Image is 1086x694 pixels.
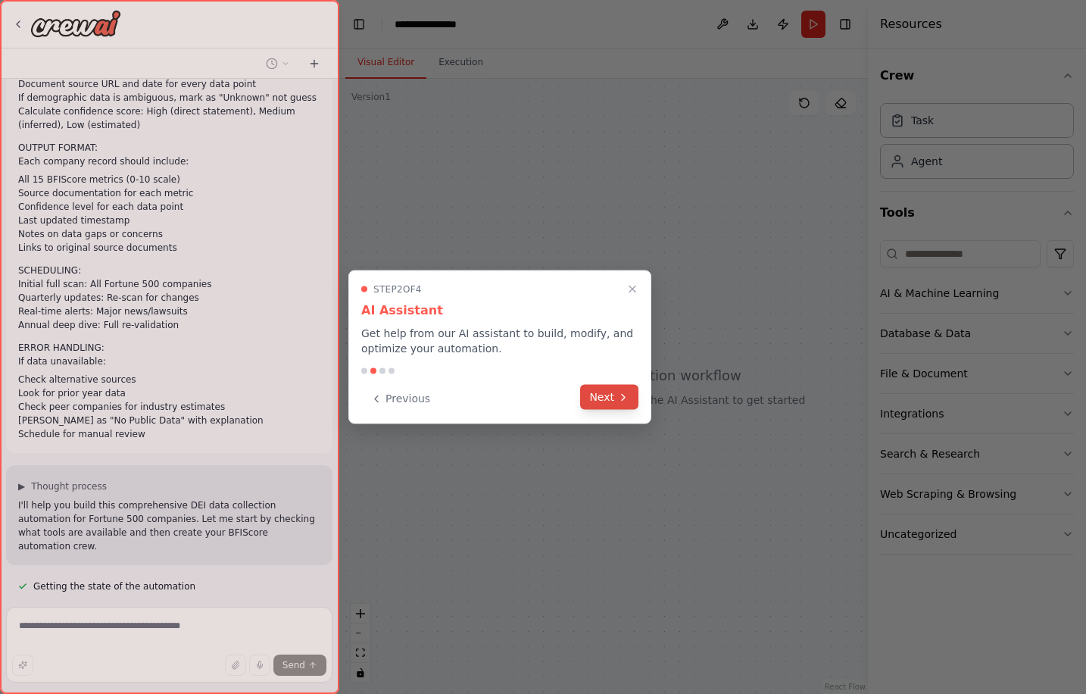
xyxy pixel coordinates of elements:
span: Step 2 of 4 [373,283,422,295]
button: Hide left sidebar [348,14,370,35]
h3: AI Assistant [361,302,638,320]
button: Next [580,385,638,410]
button: Close walkthrough [623,280,641,299]
button: Previous [361,386,439,411]
p: Get help from our AI assistant to build, modify, and optimize your automation. [361,326,638,356]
